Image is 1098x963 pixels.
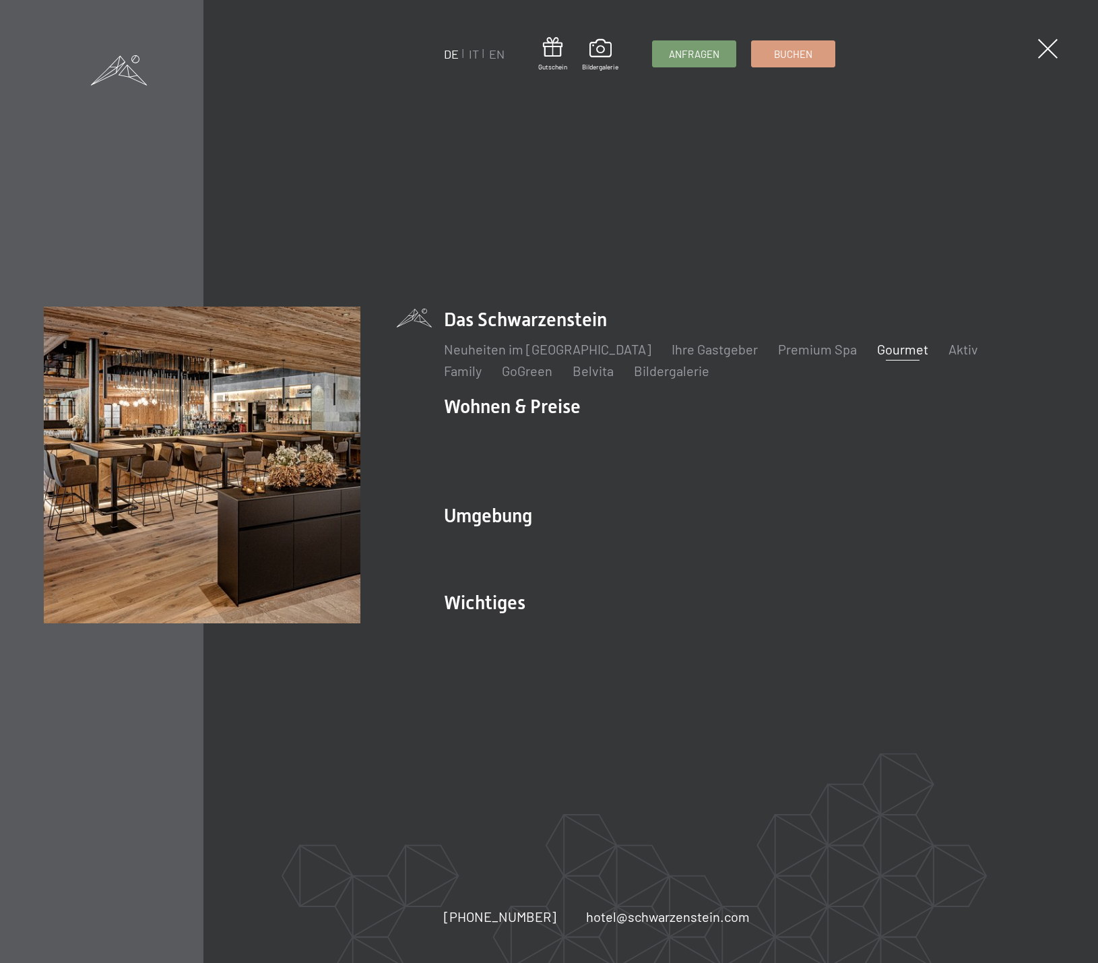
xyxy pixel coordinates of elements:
[573,363,614,379] a: Belvita
[752,41,835,67] a: Buchen
[44,307,360,623] img: Wellnesshotel Südtirol SCHWARZENSTEIN - Wellnessurlaub in den Alpen, Wandern und Wellness
[669,47,719,61] span: Anfragen
[672,341,758,357] a: Ihre Gastgeber
[538,37,567,71] a: Gutschein
[653,41,736,67] a: Anfragen
[444,341,651,357] a: Neuheiten im [GEOGRAPHIC_DATA]
[582,39,618,71] a: Bildergalerie
[778,341,857,357] a: Premium Spa
[444,46,459,61] a: DE
[489,46,505,61] a: EN
[444,908,556,925] span: [PHONE_NUMBER]
[444,363,482,379] a: Family
[634,363,709,379] a: Bildergalerie
[538,62,567,71] span: Gutschein
[502,363,552,379] a: GoGreen
[877,341,928,357] a: Gourmet
[586,907,750,926] a: hotel@schwarzenstein.com
[444,907,556,926] a: [PHONE_NUMBER]
[582,62,618,71] span: Bildergalerie
[948,341,978,357] a: Aktiv
[774,47,812,61] span: Buchen
[469,46,479,61] a: IT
